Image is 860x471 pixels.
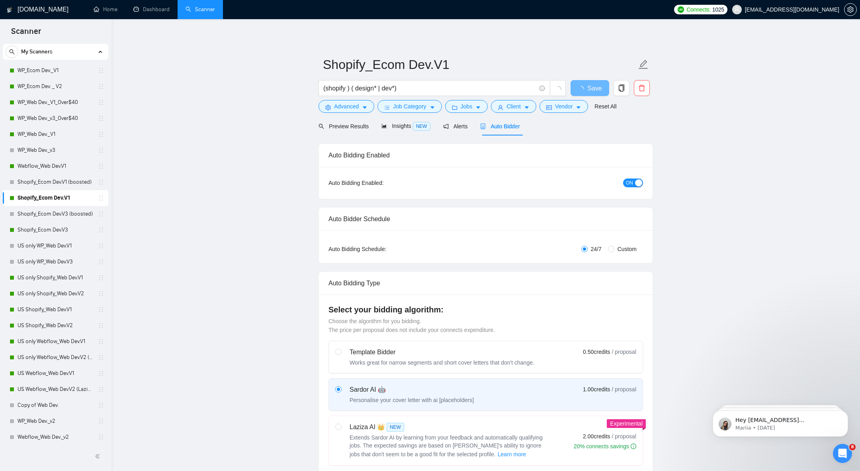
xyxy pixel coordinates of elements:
span: Advanced [334,102,359,111]
a: US only Webflow_Web Dev.V1 [18,334,93,349]
span: holder [98,290,104,297]
p: Message from Mariia, sent 2w ago [35,31,137,38]
span: Extends Sardor AI by learning from your feedback and automatically qualifying jobs. The expected ... [350,434,543,457]
span: Experimental [610,420,643,427]
span: holder [98,147,104,153]
span: Scanner [5,26,47,42]
button: Laziza AI NEWExtends Sardor AI by learning from your feedback and automatically qualifying jobs. ... [497,449,527,459]
a: US Shopify_Web Dev.V2 [18,318,93,334]
input: Search Freelance Jobs... [323,83,536,93]
span: loading [578,86,587,92]
span: holder [98,434,104,440]
button: copy [614,80,629,96]
span: info-circle [631,444,636,449]
span: delete [634,84,649,92]
a: WP_Ecom Dev._V1 [18,63,93,78]
span: double-left [95,452,103,460]
div: Auto Bidding Enabled: [328,179,433,187]
span: holder [98,418,104,424]
span: user [498,104,503,110]
span: info-circle [539,86,545,91]
a: homeHome [94,6,117,13]
div: Auto Bidder Schedule [328,208,643,230]
span: holder [98,386,104,392]
span: Vendor [555,102,573,111]
span: / proposal [612,432,636,440]
a: Shopify_Ecom Dev.V1 [18,190,93,206]
span: holder [98,322,104,329]
iframe: Intercom live chat [833,444,852,463]
span: holder [98,99,104,106]
button: delete [634,80,650,96]
span: edit [638,59,649,70]
a: WP_Ecom Dev. _ V2 [18,78,93,94]
div: 20% connects savings [574,442,636,450]
span: 1025 [712,5,724,14]
a: US Webflow_Web Dev.V2 (Laziza AI) [18,381,93,397]
a: US only Webflow_Web Dev.V2 (Laziza AI) [18,349,93,365]
span: holder [98,163,104,169]
span: copy [614,84,629,92]
span: holder [98,338,104,345]
button: idcardVendorcaret-down [539,100,588,113]
span: holder [98,227,104,233]
span: Alerts [443,123,468,130]
span: robot [480,124,486,129]
button: folderJobscaret-down [445,100,488,113]
span: holder [98,67,104,74]
div: Sardor AI 🤖 [350,385,474,394]
div: Works great for narrow segments and short cover letters that don't change. [350,359,534,367]
span: Hey [EMAIL_ADDRESS][DOMAIN_NAME], Looks like your Upwork agency FutureSells ran out of connects. ... [35,23,137,132]
span: caret-down [576,104,581,110]
span: holder [98,115,104,122]
span: Job Category [393,102,426,111]
span: / proposal [612,348,636,356]
span: / proposal [612,385,636,393]
a: WP_Web Dev._v3_Over$40 [18,110,93,126]
span: notification [443,124,449,129]
span: holder [98,179,104,185]
span: search [319,124,324,129]
span: holder [98,195,104,201]
h4: Select your bidding algorithm: [328,304,643,315]
a: searchScanner [186,6,215,13]
button: setting [844,3,857,16]
span: folder [452,104,457,110]
span: search [6,49,18,55]
a: Webflow_Web Dev.V1 [18,158,93,174]
a: US Webflow_Web Dev.V1 [18,365,93,381]
div: Auto Bidding Enabled [328,144,643,167]
a: Webflow_Web Dev._v2 [18,429,93,445]
span: caret-down [475,104,481,110]
a: WP_Web Dev._V1 [18,126,93,142]
span: caret-down [524,104,530,110]
span: loading [554,86,561,93]
a: US only Shopify_Web Dev.V2 [18,286,93,302]
button: settingAdvancedcaret-down [319,100,374,113]
span: holder [98,354,104,361]
a: Shopify_Ecom Dev.V1 (boosted) [18,174,93,190]
span: holder [98,243,104,249]
span: holder [98,83,104,90]
span: setting [325,104,331,110]
span: Save [587,83,602,93]
span: NEW [387,423,404,432]
a: US only Shopify_Web Dev.V1 [18,270,93,286]
span: 2.00 credits [583,432,610,441]
button: Save [571,80,609,96]
span: ON [626,179,633,187]
button: search [6,45,18,58]
span: caret-down [362,104,367,110]
a: dashboardDashboard [133,6,170,13]
button: barsJob Categorycaret-down [377,100,442,113]
span: Insights [381,123,430,129]
a: Reset All [594,102,616,111]
span: holder [98,211,104,217]
span: 👑 [377,422,385,432]
span: Client [506,102,521,111]
a: Shopify_Ecom Dev.V3 [18,222,93,238]
a: US only WP_Web Dev.V3 [18,254,93,270]
span: Connects: [686,5,710,14]
span: holder [98,131,104,137]
span: Auto Bidder [480,123,520,130]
